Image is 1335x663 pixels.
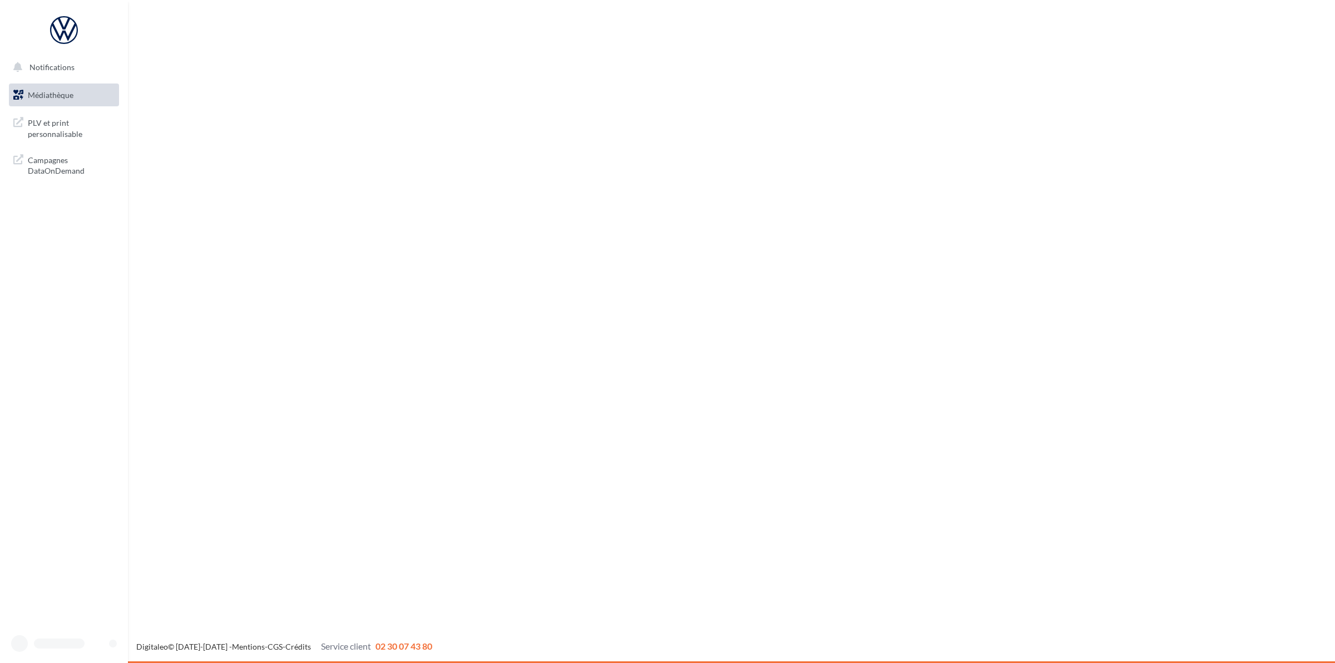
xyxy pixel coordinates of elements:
span: Service client [321,641,371,651]
a: Digitaleo [136,642,168,651]
a: Crédits [285,642,311,651]
a: Campagnes DataOnDemand [7,148,121,181]
button: Notifications [7,56,117,79]
span: Notifications [29,62,75,72]
span: 02 30 07 43 80 [375,641,432,651]
a: Médiathèque [7,84,121,107]
span: Campagnes DataOnDemand [28,153,115,176]
a: CGS [268,642,283,651]
span: PLV et print personnalisable [28,115,115,139]
span: © [DATE]-[DATE] - - - [136,642,432,651]
a: PLV et print personnalisable [7,111,121,144]
a: Mentions [232,642,265,651]
span: Médiathèque [28,90,73,100]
